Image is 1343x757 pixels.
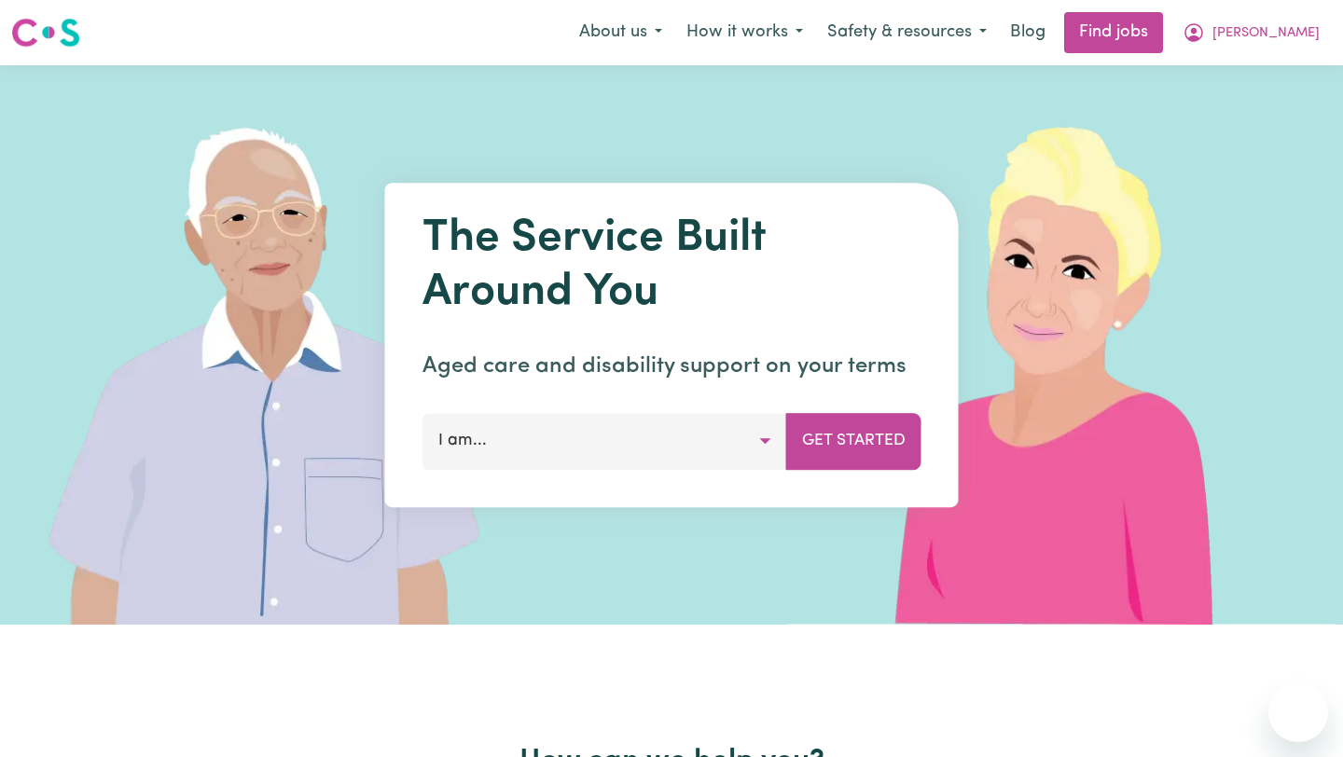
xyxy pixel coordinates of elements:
button: How it works [674,13,815,52]
p: Aged care and disability support on your terms [422,350,921,383]
a: Find jobs [1064,12,1163,53]
h1: The Service Built Around You [422,213,921,320]
a: Careseekers logo [11,11,80,54]
a: Blog [999,12,1057,53]
img: Careseekers logo [11,16,80,49]
button: Safety & resources [815,13,999,52]
button: I am... [422,413,787,469]
iframe: Button to launch messaging window [1268,682,1328,742]
span: [PERSON_NAME] [1212,23,1320,44]
button: My Account [1170,13,1332,52]
button: About us [567,13,674,52]
button: Get Started [786,413,921,469]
